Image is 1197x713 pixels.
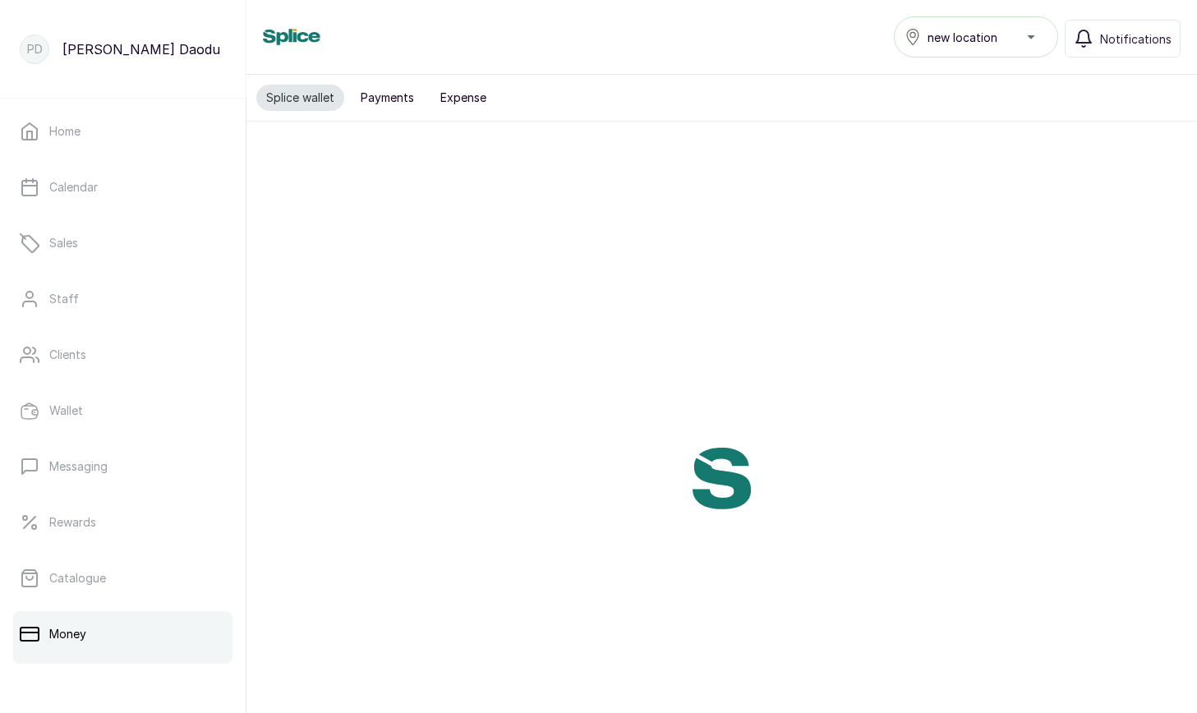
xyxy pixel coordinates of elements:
span: new location [928,29,997,46]
a: Staff [13,276,232,322]
button: Notifications [1065,20,1181,57]
button: Expense [430,85,496,111]
a: Messaging [13,444,232,490]
p: Rewards [49,514,96,531]
p: Home [49,123,81,140]
p: Calendar [49,179,98,195]
a: Clients [13,332,232,378]
p: Wallet [49,402,83,419]
p: PD [27,41,43,57]
span: Notifications [1100,30,1172,48]
p: Messaging [49,458,108,475]
a: Rewards [13,499,232,545]
a: Calendar [13,164,232,210]
a: Sales [13,220,232,266]
p: Clients [49,347,86,363]
p: Staff [49,291,79,307]
p: [PERSON_NAME] Daodu [62,39,220,59]
button: Splice wallet [256,85,344,111]
a: Reports [13,667,232,713]
a: Wallet [13,388,232,434]
button: new location [894,16,1058,57]
a: Catalogue [13,555,232,601]
a: Money [13,611,232,657]
button: Payments [351,85,424,111]
a: Home [13,108,232,154]
p: Money [49,626,86,642]
p: Sales [49,235,78,251]
p: Catalogue [49,570,106,586]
